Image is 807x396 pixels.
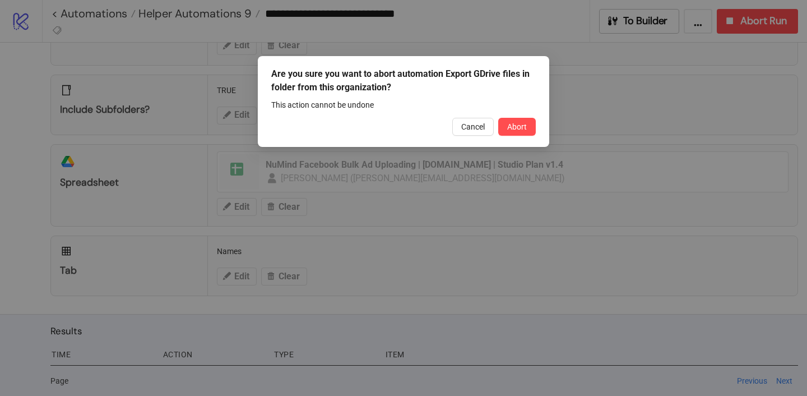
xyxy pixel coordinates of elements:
span: Cancel [461,122,485,131]
div: This action cannot be undone [271,99,536,111]
button: Cancel [452,118,494,136]
span: Abort [507,122,527,131]
div: Are you sure you want to abort automation Export GDrive files in folder from this organization? [271,67,536,94]
button: Abort [498,118,536,136]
